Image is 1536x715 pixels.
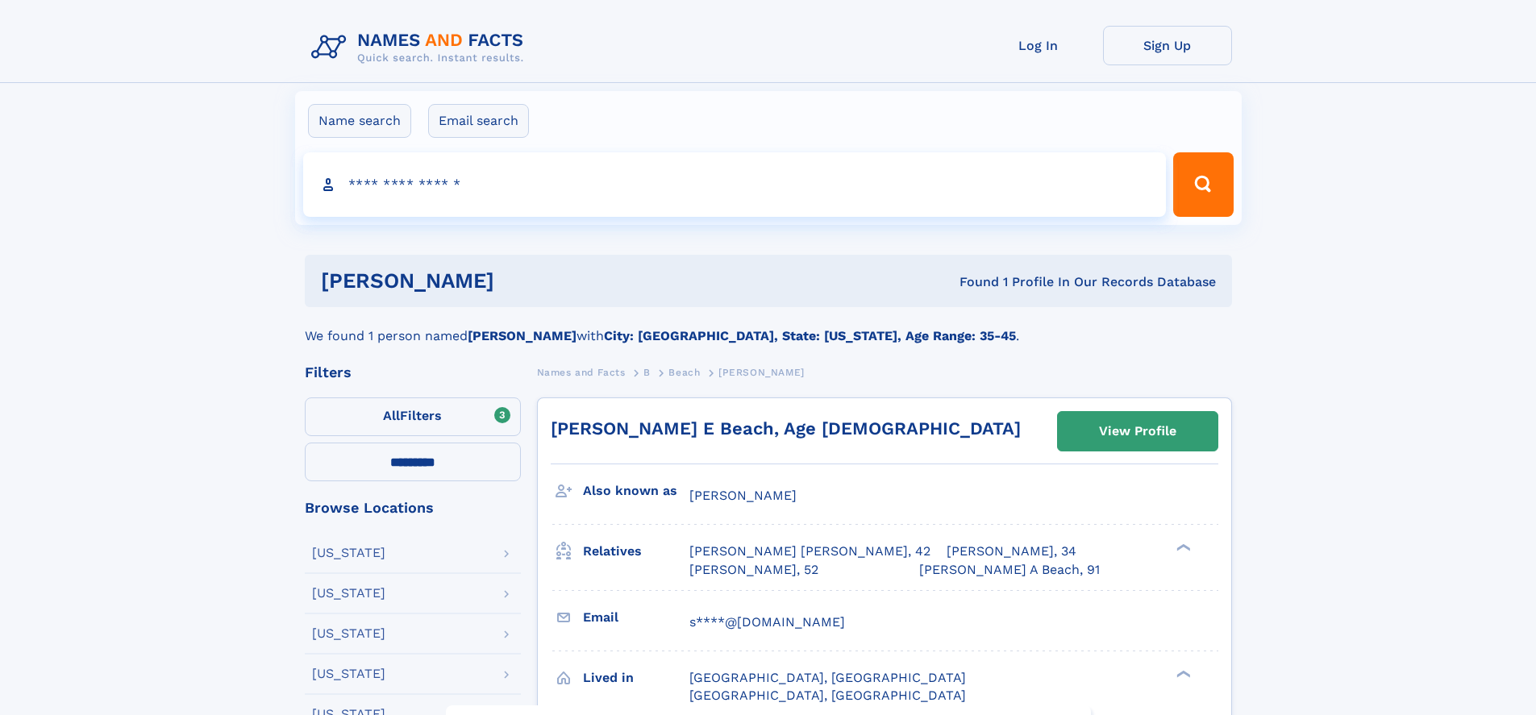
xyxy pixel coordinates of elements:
[312,627,385,640] div: [US_STATE]
[305,501,521,515] div: Browse Locations
[383,408,400,423] span: All
[1099,413,1176,450] div: View Profile
[583,604,689,631] h3: Email
[689,488,797,503] span: [PERSON_NAME]
[668,362,700,382] a: Beach
[537,362,626,382] a: Names and Facts
[305,26,537,69] img: Logo Names and Facts
[1103,26,1232,65] a: Sign Up
[312,667,385,680] div: [US_STATE]
[668,367,700,378] span: Beach
[974,26,1103,65] a: Log In
[604,328,1016,343] b: City: [GEOGRAPHIC_DATA], State: [US_STATE], Age Range: 35-45
[643,367,651,378] span: B
[551,418,1021,439] a: [PERSON_NAME] E Beach, Age [DEMOGRAPHIC_DATA]
[308,104,411,138] label: Name search
[303,152,1167,217] input: search input
[726,273,1216,291] div: Found 1 Profile In Our Records Database
[643,362,651,382] a: B
[305,365,521,380] div: Filters
[689,688,966,703] span: [GEOGRAPHIC_DATA], [GEOGRAPHIC_DATA]
[428,104,529,138] label: Email search
[1058,412,1218,451] a: View Profile
[468,328,577,343] b: [PERSON_NAME]
[718,367,805,378] span: [PERSON_NAME]
[583,664,689,692] h3: Lived in
[583,538,689,565] h3: Relatives
[919,561,1100,579] a: [PERSON_NAME] A Beach, 91
[305,397,521,436] label: Filters
[583,477,689,505] h3: Also known as
[1172,542,1192,553] div: ❯
[321,271,727,291] h1: [PERSON_NAME]
[312,547,385,559] div: [US_STATE]
[1172,668,1192,679] div: ❯
[305,307,1232,346] div: We found 1 person named with .
[947,542,1076,560] a: [PERSON_NAME], 34
[689,561,818,579] a: [PERSON_NAME], 52
[312,587,385,600] div: [US_STATE]
[689,542,930,560] a: [PERSON_NAME] [PERSON_NAME], 42
[689,670,966,685] span: [GEOGRAPHIC_DATA], [GEOGRAPHIC_DATA]
[1173,152,1233,217] button: Search Button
